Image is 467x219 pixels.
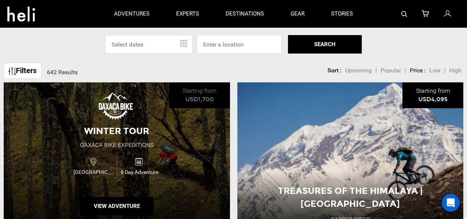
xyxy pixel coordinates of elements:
[429,67,440,74] span: Low
[410,66,426,75] li: Price :
[117,168,162,176] span: 6 Day Adventure
[80,141,154,150] div: Oaxaca Bike Expeditions
[98,92,135,121] img: images
[442,194,460,212] div: Open Intercom Messenger
[8,68,16,75] img: btn-icon.svg
[401,11,407,17] img: search-bar-icon.svg
[114,10,150,18] p: adventures
[197,35,282,54] input: Enter a location
[80,197,154,215] button: View Adventure
[176,10,199,18] p: experts
[449,67,461,74] span: High
[375,66,377,75] li: |
[288,35,362,54] button: SEARCH
[105,35,192,54] input: Select dates
[345,67,372,74] span: Upcoming
[381,67,401,74] span: Popular
[84,126,149,136] span: Winter Tour
[405,66,406,75] li: |
[72,168,117,176] span: [GEOGRAPHIC_DATA]
[226,10,264,18] p: destinations
[444,66,446,75] li: |
[47,69,78,76] span: 642 Results
[4,63,41,79] a: Filters
[327,66,341,75] li: Sort :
